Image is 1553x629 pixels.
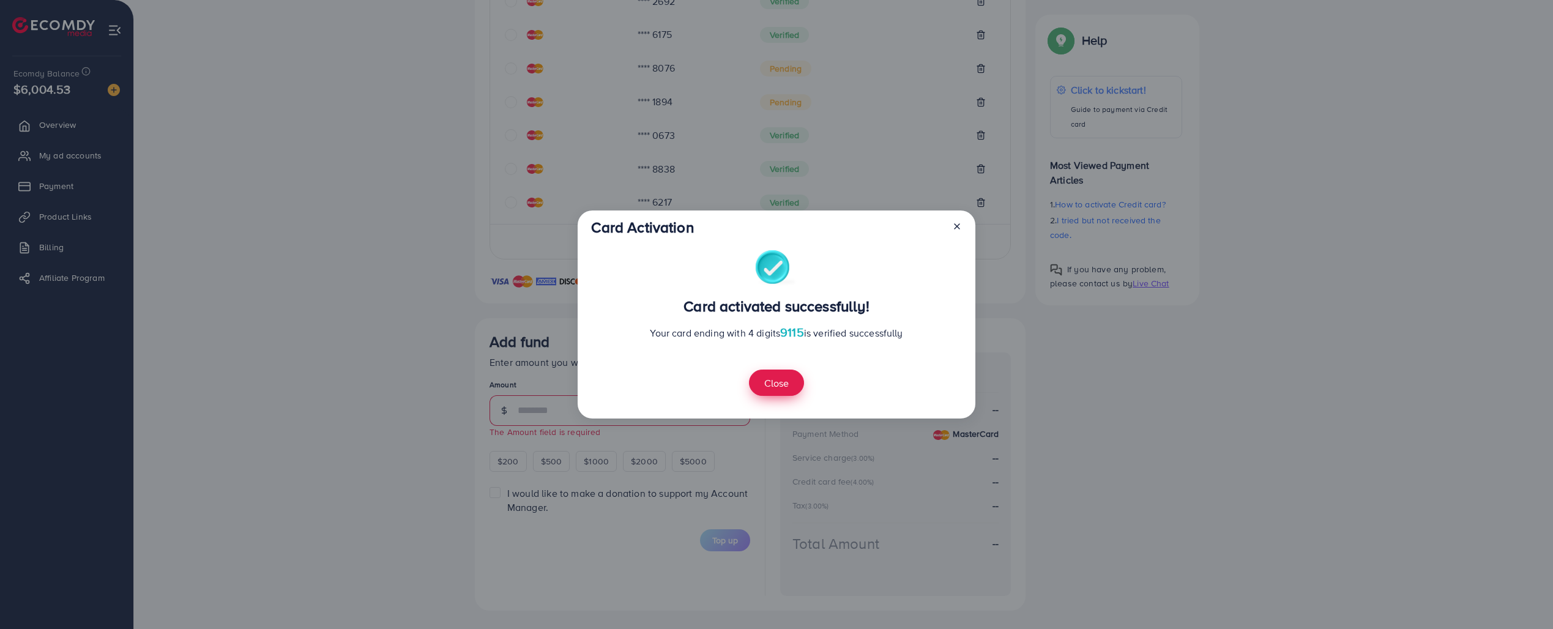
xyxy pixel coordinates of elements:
[755,250,799,288] img: success
[591,297,961,315] h3: Card activated successfully!
[1501,574,1544,620] iframe: Chat
[591,325,961,340] p: Your card ending with 4 digits is verified successfully
[780,323,804,341] span: 9115
[749,370,804,396] button: Close
[591,218,693,236] h3: Card Activation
